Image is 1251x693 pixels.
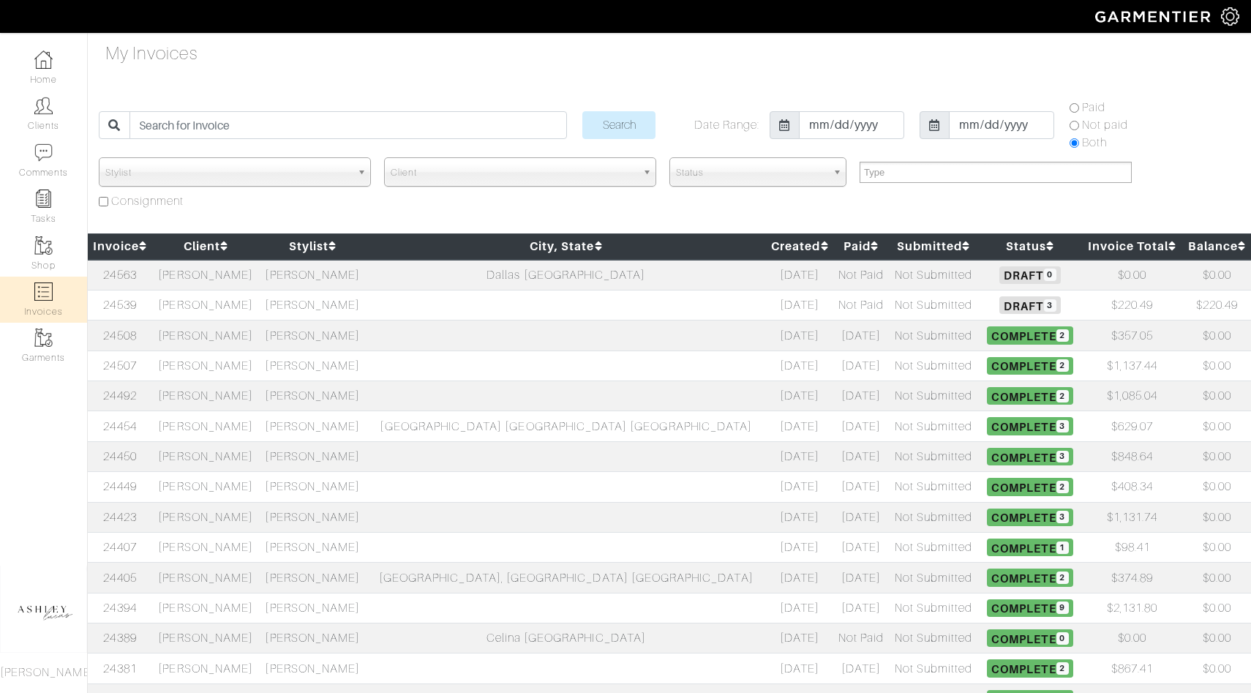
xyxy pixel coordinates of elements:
[366,623,766,653] td: Celina [GEOGRAPHIC_DATA]
[999,296,1060,314] span: Draft
[889,411,978,441] td: Not Submitted
[766,472,833,502] td: [DATE]
[152,441,259,471] td: [PERSON_NAME]
[1183,411,1251,441] td: $0.00
[103,450,136,463] a: 24450
[289,239,337,253] a: Stylist
[259,381,366,411] td: [PERSON_NAME]
[1088,4,1221,29] img: garmentier-logo-header-white-b43fb05a5012e4ada735d5af1a66efaba907eab6374d6393d1fbf88cb4ef424d.png
[889,623,978,653] td: Not Submitted
[987,599,1072,617] span: Complete
[766,502,833,532] td: [DATE]
[259,532,366,562] td: [PERSON_NAME]
[103,329,136,342] a: 24508
[103,389,136,402] a: 24492
[259,563,366,593] td: [PERSON_NAME]
[987,539,1072,556] span: Complete
[987,659,1072,677] span: Complete
[889,260,978,291] td: Not Submitted
[1082,290,1183,320] td: $220.49
[987,387,1072,405] span: Complete
[1183,472,1251,502] td: $0.00
[259,351,366,381] td: [PERSON_NAME]
[987,569,1072,586] span: Complete
[889,472,978,502] td: Not Submitted
[152,502,259,532] td: [PERSON_NAME]
[1188,239,1246,253] a: Balance
[897,239,971,253] a: Submitted
[152,260,259,291] td: [PERSON_NAME]
[766,623,833,653] td: [DATE]
[1183,593,1251,623] td: $0.00
[103,269,136,282] a: 24563
[834,290,890,320] td: Not Paid
[259,472,366,502] td: [PERSON_NAME]
[103,602,136,615] a: 24394
[152,381,259,411] td: [PERSON_NAME]
[1183,653,1251,683] td: $0.00
[1082,116,1128,134] label: Not paid
[34,329,53,347] img: garments-icon-b7da505a4dc4fd61783c78ac3ca0ef83fa9d6f193b1c9dc38574b1d14d53ca28.png
[1183,502,1251,532] td: $0.00
[1056,329,1069,342] span: 2
[889,593,978,623] td: Not Submitted
[1183,351,1251,381] td: $0.00
[834,351,890,381] td: [DATE]
[152,653,259,683] td: [PERSON_NAME]
[987,509,1072,526] span: Complete
[1082,532,1183,562] td: $98.41
[1044,299,1056,312] span: 3
[103,632,136,645] a: 24389
[766,441,833,471] td: [DATE]
[889,290,978,320] td: Not Submitted
[259,290,366,320] td: [PERSON_NAME]
[1056,572,1069,584] span: 2
[766,290,833,320] td: [DATE]
[1056,542,1069,554] span: 1
[259,411,366,441] td: [PERSON_NAME]
[1056,481,1069,493] span: 2
[93,239,147,253] a: Invoice
[103,299,136,312] a: 24539
[1044,269,1056,281] span: 0
[1183,321,1251,351] td: $0.00
[1183,290,1251,320] td: $220.49
[1088,239,1177,253] a: Invoice Total
[152,411,259,441] td: [PERSON_NAME]
[34,236,53,255] img: garments-icon-b7da505a4dc4fd61783c78ac3ca0ef83fa9d6f193b1c9dc38574b1d14d53ca28.png
[766,532,833,562] td: [DATE]
[105,158,351,187] span: Stylist
[129,111,567,139] input: Search for Invoice
[103,662,136,675] a: 24381
[34,50,53,69] img: dashboard-icon-dbcd8f5a0b271acd01030246c82b418ddd0df26cd7fceb0bd07c9910d44c42f6.png
[834,441,890,471] td: [DATE]
[889,563,978,593] td: Not Submitted
[834,381,890,411] td: [DATE]
[1082,472,1183,502] td: $408.34
[1082,260,1183,291] td: $0.00
[834,593,890,623] td: [DATE]
[1082,563,1183,593] td: $374.89
[1056,420,1069,432] span: 3
[834,532,890,562] td: [DATE]
[889,532,978,562] td: Not Submitted
[834,563,890,593] td: [DATE]
[152,563,259,593] td: [PERSON_NAME]
[834,502,890,532] td: [DATE]
[987,326,1072,344] span: Complete
[1183,563,1251,593] td: $0.00
[1082,502,1183,532] td: $1,131.74
[889,502,978,532] td: Not Submitted
[259,593,366,623] td: [PERSON_NAME]
[1183,532,1251,562] td: $0.00
[152,290,259,320] td: [PERSON_NAME]
[889,351,978,381] td: Not Submitted
[1082,411,1183,441] td: $629.07
[366,563,766,593] td: [GEOGRAPHIC_DATA], [GEOGRAPHIC_DATA] [GEOGRAPHIC_DATA]
[766,260,833,291] td: [DATE]
[1056,359,1069,372] span: 2
[987,629,1072,647] span: Complete
[766,563,833,593] td: [DATE]
[834,260,890,291] td: Not Paid
[103,572,136,585] a: 24405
